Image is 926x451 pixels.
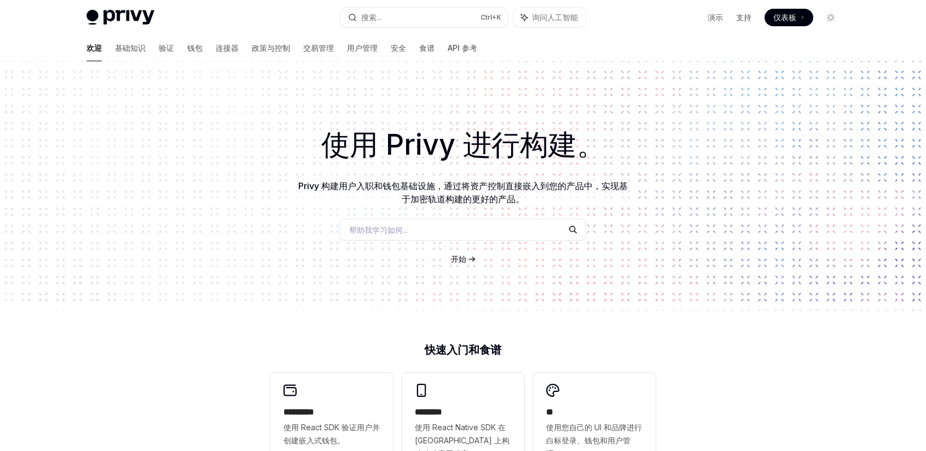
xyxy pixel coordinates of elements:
button: 搜索...Ctrl+K [340,8,508,27]
font: 演示 [708,13,723,22]
a: 欢迎 [86,35,102,61]
a: 支持 [736,12,751,23]
a: 食谱 [419,35,435,61]
a: 交易管理 [303,35,334,61]
font: 使用 React SDK 验证用户并创建嵌入式钱包。 [283,423,380,445]
font: 交易管理 [303,43,334,52]
font: 询问人工智能 [532,13,578,22]
a: 演示 [708,12,723,23]
font: 政策与控制 [252,43,290,52]
a: 验证 [159,35,174,61]
font: 帮助我学习如何... [349,225,408,235]
font: 使用 Privy 进行构建。 [321,127,605,162]
font: 快速入门和食谱 [425,343,501,356]
font: 钱包 [187,43,202,52]
button: 切换暗模式 [822,9,840,26]
a: 基础知识 [115,35,146,61]
a: API 参考 [448,35,477,61]
font: 连接器 [216,43,239,52]
a: 安全 [391,35,406,61]
a: 仪表板 [765,9,813,26]
a: 连接器 [216,35,239,61]
font: 用户管理 [347,43,378,52]
font: +K [492,13,501,21]
a: 用户管理 [347,35,378,61]
font: 食谱 [419,43,435,52]
font: 欢迎 [86,43,102,52]
button: 询问人工智能 [513,8,586,27]
a: 政策与控制 [252,35,290,61]
font: API 参考 [448,43,477,52]
img: 灯光标志 [86,10,154,25]
font: 安全 [391,43,406,52]
a: 开始 [451,254,466,265]
a: 钱包 [187,35,202,61]
font: Ctrl [481,13,492,21]
font: 开始 [451,254,466,263]
font: 搜索... [361,13,381,22]
font: Privy 构建用户入职和钱包基础设施，通过将资产控制直接嵌入到您的产品中，实现基于加密轨道构建的更好的产品。 [298,180,628,204]
font: 验证 [159,43,174,52]
font: 仪表板 [773,13,796,22]
font: 基础知识 [115,43,146,52]
font: 支持 [736,13,751,22]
